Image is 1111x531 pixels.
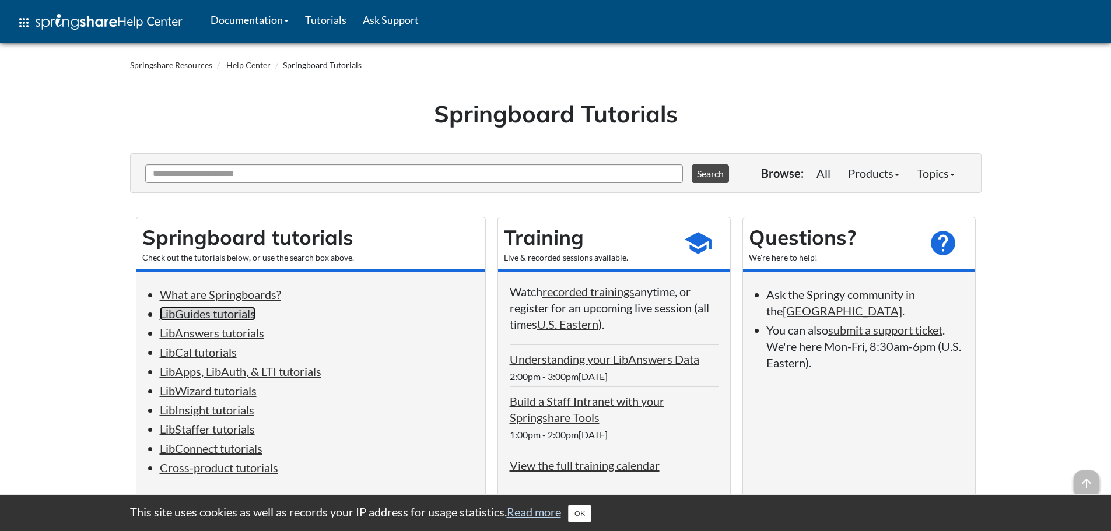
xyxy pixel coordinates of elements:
a: LibGuides tutorials [160,307,255,321]
a: Help Center [226,60,271,70]
a: Products [839,161,908,185]
a: submit a support ticket [828,323,942,337]
span: Help Center [117,13,183,29]
a: [GEOGRAPHIC_DATA] [783,304,902,318]
a: LibInsight tutorials [160,403,254,417]
p: Browse: [761,165,804,181]
a: LibAnswers tutorials [160,326,264,340]
img: Springshare [36,14,117,30]
div: Live & recorded sessions available. [504,252,672,263]
a: Tutorials [297,5,355,34]
h1: Springboard Tutorials [139,97,973,130]
a: apps Help Center [9,5,191,40]
div: This site uses cookies as well as records your IP address for usage statistics. [118,504,993,522]
span: 2:00pm - 3:00pm[DATE] [510,371,608,382]
a: LibWizard tutorials [160,384,257,398]
a: arrow_upward [1074,472,1099,486]
h2: Springboard tutorials [142,223,479,252]
span: arrow_upward [1074,470,1099,496]
a: All [808,161,839,185]
li: Springboard Tutorials [272,59,362,71]
a: LibCal tutorials [160,345,237,359]
a: Springshare Resources [130,60,212,70]
li: You can also . We're here Mon-Fri, 8:30am-6pm (U.S. Eastern). [766,322,963,371]
h2: Training [504,223,672,252]
h2: Questions? [749,223,917,252]
li: Ask the Springy community in the . [766,286,963,319]
a: Documentation [202,5,297,34]
a: Understanding your LibAnswers Data [510,352,699,366]
a: Ask Support [355,5,427,34]
span: help [928,228,958,258]
a: View the full training calendar [510,458,660,472]
button: Close [568,505,591,522]
a: What are Springboards? [160,287,281,301]
a: LibConnect tutorials [160,441,262,455]
a: LibApps, LibAuth, & LTI tutorials [160,364,321,378]
span: 1:00pm - 2:00pm[DATE] [510,429,608,440]
a: Read more [507,505,561,519]
span: school [684,228,713,258]
a: U.S. Eastern [537,317,598,331]
a: LibStaffer tutorials [160,422,255,436]
a: Build a Staff Intranet with your Springshare Tools [510,394,664,424]
button: Search [692,164,729,183]
a: recorded trainings [542,284,635,298]
div: We're here to help! [749,252,917,263]
p: Watch anytime, or register for an upcoming live session (all times ). [510,283,719,332]
a: Topics [908,161,963,185]
div: Check out the tutorials below, or use the search box above. [142,252,479,263]
a: Cross-product tutorials [160,460,278,474]
span: apps [17,16,31,30]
